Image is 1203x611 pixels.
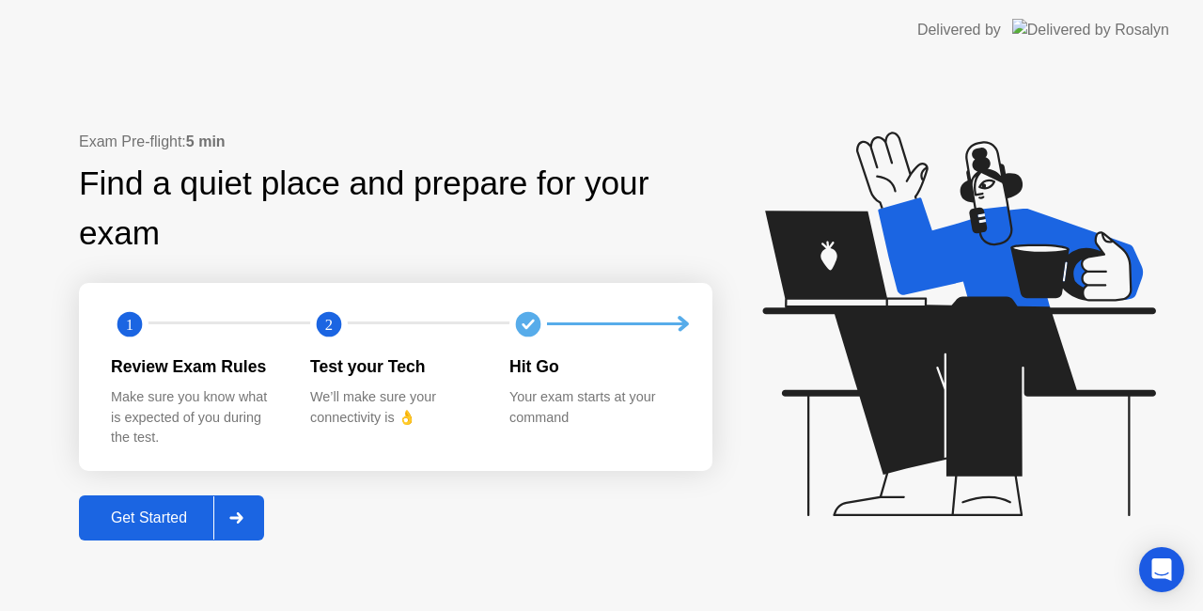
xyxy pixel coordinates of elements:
[126,315,133,333] text: 1
[186,133,226,149] b: 5 min
[111,387,280,448] div: Make sure you know what is expected of you during the test.
[79,159,712,258] div: Find a quiet place and prepare for your exam
[111,354,280,379] div: Review Exam Rules
[1139,547,1184,592] div: Open Intercom Messenger
[325,315,333,333] text: 2
[310,354,479,379] div: Test your Tech
[917,19,1001,41] div: Delivered by
[1012,19,1169,40] img: Delivered by Rosalyn
[79,131,712,153] div: Exam Pre-flight:
[509,387,679,428] div: Your exam starts at your command
[79,495,264,540] button: Get Started
[509,354,679,379] div: Hit Go
[310,387,479,428] div: We’ll make sure your connectivity is 👌
[85,509,213,526] div: Get Started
